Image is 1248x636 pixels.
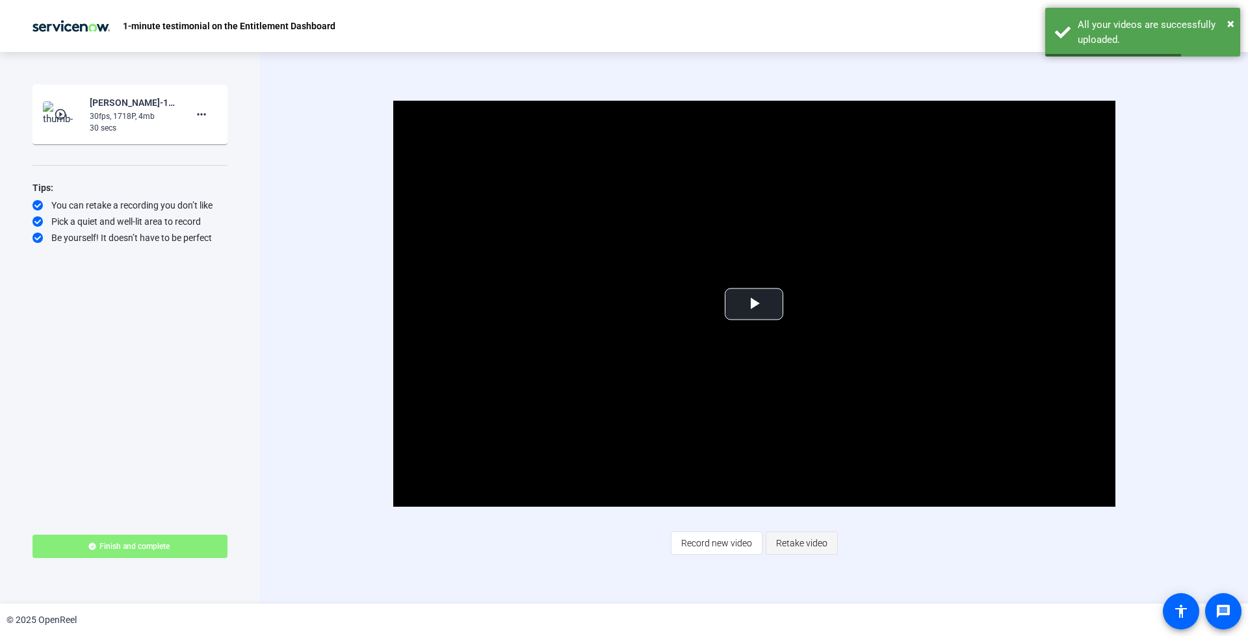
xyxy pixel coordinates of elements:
[123,18,335,34] p: 1-minute testimonial on the Entitlement Dashboard
[32,180,227,196] div: Tips:
[1227,16,1234,31] span: ×
[194,107,209,122] mat-icon: more_horiz
[671,531,762,555] button: Record new video
[26,13,116,39] img: OpenReel logo
[1215,604,1231,619] mat-icon: message
[681,531,752,555] span: Record new video
[90,95,177,110] div: [PERSON_NAME]-1-minute testimonial on the Entitlement-1-minute testimonial on the Entitlement Das...
[393,101,1115,507] div: Video Player
[90,122,177,134] div: 30 secs
[99,541,170,552] span: Finish and complete
[1078,18,1230,47] div: All your videos are successfully uploaded.
[54,108,70,121] mat-icon: play_circle_outline
[1227,14,1234,33] button: Close
[90,110,177,122] div: 30fps, 1718P, 4mb
[725,288,783,320] button: Play Video
[43,101,81,127] img: thumb-nail
[766,531,838,555] button: Retake video
[1173,604,1189,619] mat-icon: accessibility
[32,199,227,212] div: You can retake a recording you don’t like
[32,215,227,228] div: Pick a quiet and well-lit area to record
[776,531,827,555] span: Retake video
[32,535,227,558] button: Finish and complete
[6,613,77,627] div: © 2025 OpenReel
[32,231,227,244] div: Be yourself! It doesn’t have to be perfect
